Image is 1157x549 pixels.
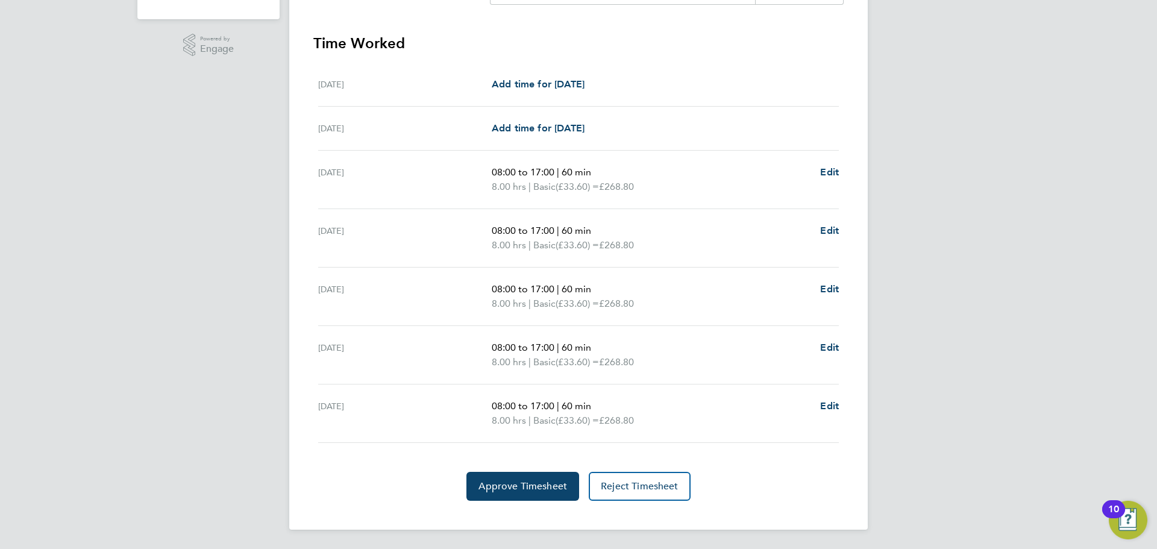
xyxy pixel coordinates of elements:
[556,356,599,368] span: (£33.60) =
[318,282,492,311] div: [DATE]
[528,356,531,368] span: |
[562,225,591,236] span: 60 min
[478,480,567,492] span: Approve Timesheet
[820,165,839,180] a: Edit
[200,44,234,54] span: Engage
[556,415,599,426] span: (£33.60) =
[533,180,556,194] span: Basic
[492,415,526,426] span: 8.00 hrs
[492,400,554,412] span: 08:00 to 17:00
[557,400,559,412] span: |
[533,296,556,311] span: Basic
[599,181,634,192] span: £268.80
[528,181,531,192] span: |
[492,342,554,353] span: 08:00 to 17:00
[820,399,839,413] a: Edit
[599,239,634,251] span: £268.80
[318,224,492,253] div: [DATE]
[820,225,839,236] span: Edit
[200,34,234,44] span: Powered by
[562,342,591,353] span: 60 min
[1109,501,1147,539] button: Open Resource Center, 10 new notifications
[183,34,234,57] a: Powered byEngage
[318,77,492,92] div: [DATE]
[492,356,526,368] span: 8.00 hrs
[528,415,531,426] span: |
[557,342,559,353] span: |
[599,356,634,368] span: £268.80
[562,283,591,295] span: 60 min
[601,480,679,492] span: Reject Timesheet
[318,340,492,369] div: [DATE]
[820,342,839,353] span: Edit
[820,282,839,296] a: Edit
[589,472,691,501] button: Reject Timesheet
[1108,509,1119,525] div: 10
[820,340,839,355] a: Edit
[557,225,559,236] span: |
[466,472,579,501] button: Approve Timesheet
[556,239,599,251] span: (£33.60) =
[492,77,585,92] a: Add time for [DATE]
[533,413,556,428] span: Basic
[318,121,492,136] div: [DATE]
[557,166,559,178] span: |
[492,166,554,178] span: 08:00 to 17:00
[528,298,531,309] span: |
[318,399,492,428] div: [DATE]
[492,283,554,295] span: 08:00 to 17:00
[820,283,839,295] span: Edit
[492,78,585,90] span: Add time for [DATE]
[492,121,585,136] a: Add time for [DATE]
[556,298,599,309] span: (£33.60) =
[820,166,839,178] span: Edit
[313,34,844,53] h3: Time Worked
[533,238,556,253] span: Basic
[557,283,559,295] span: |
[528,239,531,251] span: |
[599,298,634,309] span: £268.80
[820,224,839,238] a: Edit
[318,165,492,194] div: [DATE]
[492,122,585,134] span: Add time for [DATE]
[492,239,526,251] span: 8.00 hrs
[599,415,634,426] span: £268.80
[562,400,591,412] span: 60 min
[562,166,591,178] span: 60 min
[492,225,554,236] span: 08:00 to 17:00
[492,181,526,192] span: 8.00 hrs
[556,181,599,192] span: (£33.60) =
[820,400,839,412] span: Edit
[492,298,526,309] span: 8.00 hrs
[533,355,556,369] span: Basic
